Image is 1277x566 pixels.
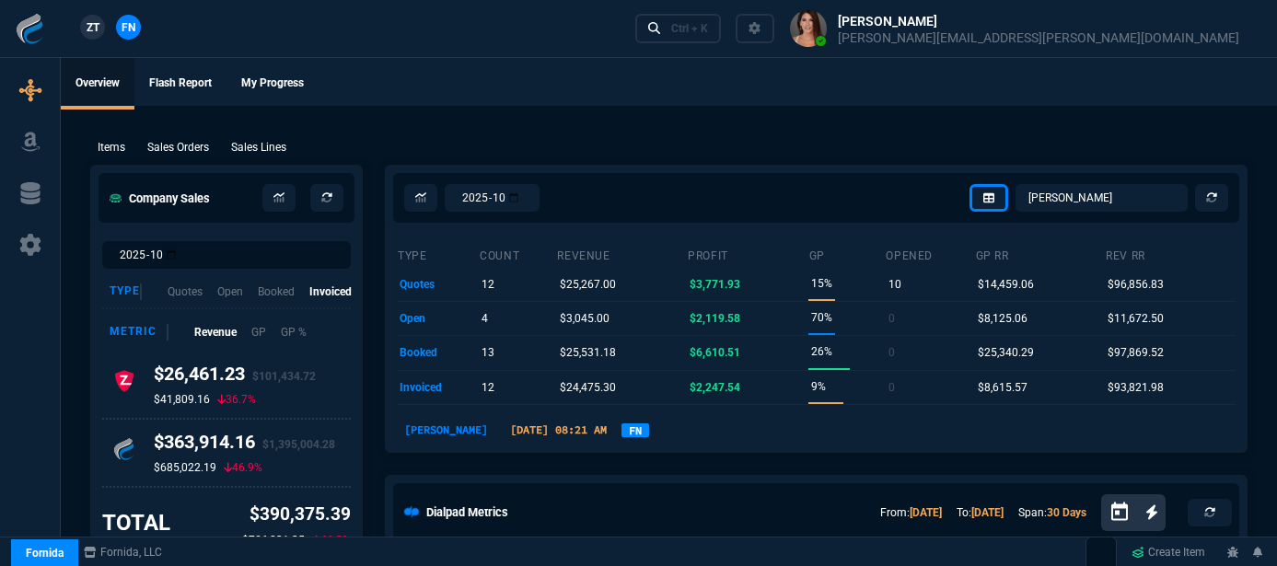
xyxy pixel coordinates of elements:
[671,21,708,36] div: Ctrl + K
[251,324,266,341] p: GP
[61,58,134,110] a: Overview
[888,271,901,297] p: 10
[1018,504,1086,521] p: Span:
[482,375,494,400] p: 12
[560,271,616,297] p: $25,267.00
[975,241,1106,267] th: GP RR
[482,271,494,297] p: 12
[231,139,286,156] p: Sales Lines
[811,305,832,330] p: 70%
[217,283,243,300] p: Open
[154,363,316,392] h4: $26,461.23
[560,375,616,400] p: $24,475.30
[808,241,886,267] th: GP
[168,283,203,300] p: Quotes
[957,504,1004,521] p: To:
[1047,506,1086,519] a: 30 Days
[242,532,305,549] p: $726,831.35
[811,339,832,364] p: 26%
[242,502,351,528] p: $390,375.39
[194,324,237,341] p: Revenue
[1124,538,1213,566] a: Create Item
[397,241,479,267] th: type
[147,139,209,156] p: Sales Orders
[102,509,170,537] h3: TOTAL
[110,324,168,341] div: Metric
[1108,271,1164,297] p: $96,856.83
[281,324,307,341] p: GP %
[880,504,942,521] p: From:
[312,532,351,549] p: 46.3%
[978,306,1027,331] p: $8,125.06
[110,190,210,207] h5: Company Sales
[479,241,556,267] th: count
[971,506,1004,519] a: [DATE]
[262,438,335,451] span: $1,395,004.28
[258,283,295,300] p: Booked
[397,422,495,438] p: [PERSON_NAME]
[1105,241,1236,267] th: Rev RR
[1108,375,1164,400] p: $93,821.98
[397,336,479,370] td: booked
[978,375,1027,400] p: $8,615.57
[885,241,974,267] th: opened
[482,340,494,365] p: 13
[426,503,508,521] h5: Dialpad Metrics
[1108,340,1164,365] p: $97,869.52
[482,306,488,331] p: 4
[217,392,256,407] p: 36.7%
[98,139,125,156] p: Items
[888,306,895,331] p: 0
[690,340,740,365] p: $6,610.51
[154,392,210,407] p: $41,809.16
[252,370,316,383] span: $101,434.72
[226,58,319,110] a: My Progress
[888,375,895,400] p: 0
[134,58,226,110] a: Flash Report
[503,422,614,438] p: [DATE] 08:21 AM
[1109,499,1145,526] button: Open calendar
[397,301,479,335] td: open
[110,283,142,300] div: Type
[154,460,216,475] p: $685,022.19
[690,375,740,400] p: $2,247.54
[811,374,826,399] p: 9%
[560,340,616,365] p: $25,531.18
[690,271,740,297] p: $3,771.93
[397,370,479,404] td: invoiced
[690,306,740,331] p: $2,119.58
[397,267,479,301] td: quotes
[621,423,649,437] a: FN
[154,431,335,460] h4: $363,914.16
[556,241,687,267] th: revenue
[687,241,807,267] th: Profit
[78,544,168,560] a: msbcCompanyName
[224,460,262,475] p: 46.9%
[122,19,135,36] span: FN
[978,271,1034,297] p: $14,459.06
[910,506,942,519] a: [DATE]
[888,340,895,365] p: 0
[811,271,832,296] p: 15%
[978,340,1034,365] p: $25,340.29
[87,19,99,36] span: ZT
[1108,306,1164,331] p: $11,672.50
[309,283,352,300] p: Invoiced
[560,306,609,331] p: $3,045.00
